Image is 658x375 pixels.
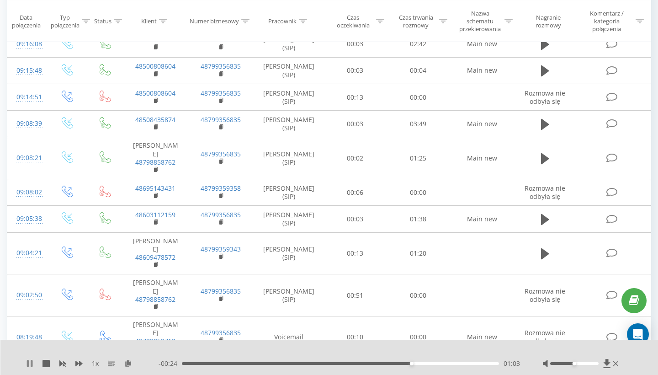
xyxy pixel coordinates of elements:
td: [PERSON_NAME] (SIP) [254,31,324,57]
td: 00:13 [324,84,387,111]
div: 09:04:21 [16,244,38,262]
div: 09:08:39 [16,115,38,133]
td: [PERSON_NAME] [123,232,188,274]
td: 01:20 [387,232,450,274]
div: Accessibility label [573,362,576,365]
a: 48799356835 [201,328,241,337]
a: 48798858762 [135,337,175,345]
a: 48799359358 [201,184,241,193]
td: [PERSON_NAME] (SIP) [254,57,324,84]
div: Numer biznesowy [190,17,239,25]
td: 00:13 [324,232,387,274]
a: 48799356835 [201,89,241,97]
span: Rozmowa nie odbyła się [525,184,565,201]
td: [PERSON_NAME] (SIP) [254,84,324,111]
div: Czas oczekiwania [332,13,374,29]
div: Klient [141,17,157,25]
a: 48799356835 [201,62,241,70]
td: [PERSON_NAME] [123,274,188,316]
td: [PERSON_NAME] (SIP) [254,274,324,316]
td: 00:03 [324,111,387,137]
td: 01:25 [387,137,450,179]
td: Main new [450,111,515,137]
span: Rozmowa nie odbyła się [525,287,565,304]
div: 09:14:51 [16,88,38,106]
td: 02:42 [387,31,450,57]
div: Open Intercom Messenger [627,323,649,345]
a: 48603112159 [135,210,175,219]
td: [PERSON_NAME] (SIP) [254,179,324,206]
div: Data połączenia [7,13,45,29]
div: Nagranie rozmowy [523,13,573,29]
span: 01:03 [504,359,520,368]
a: 48508435874 [135,115,175,124]
td: [PERSON_NAME] (SIP) [254,111,324,137]
td: 00:02 [324,137,387,179]
div: Accessibility label [410,362,414,365]
td: 00:10 [324,316,387,359]
div: Nazwa schematu przekierowania [458,10,502,33]
td: 00:03 [324,206,387,232]
td: Main new [450,57,515,84]
td: 00:03 [324,31,387,57]
div: 09:05:38 [16,210,38,228]
td: 03:49 [387,111,450,137]
td: 00:00 [387,274,450,316]
a: 48799356835 [201,150,241,158]
a: 48799356835 [201,115,241,124]
a: 48799359343 [201,245,241,253]
span: Rozmowa nie odbyła się [525,328,565,345]
a: 48799356835 [201,287,241,295]
td: Main new [450,137,515,179]
div: Status [94,17,111,25]
td: [PERSON_NAME] [123,137,188,179]
div: Typ połączenia [51,13,80,29]
div: 09:08:21 [16,149,38,167]
a: 48695143431 [135,184,175,193]
td: 00:06 [324,179,387,206]
td: Main new [450,316,515,359]
div: 09:15:48 [16,62,38,80]
div: 09:08:02 [16,183,38,201]
div: 09:16:08 [16,35,38,53]
div: Czas trwania rozmowy [395,13,437,29]
td: Main new [450,31,515,57]
td: [PERSON_NAME] [123,316,188,359]
td: 00:00 [387,84,450,111]
a: 48798858762 [135,295,175,304]
span: - 00:24 [159,359,182,368]
td: [PERSON_NAME] (SIP) [254,232,324,274]
td: Voicemail [254,316,324,359]
td: 00:00 [387,179,450,206]
div: Komentarz / kategoria połączenia [580,10,633,33]
a: 48609478572 [135,253,175,262]
a: 48798858762 [135,158,175,166]
td: [PERSON_NAME] (SIP) [254,206,324,232]
a: 48500808604 [135,89,175,97]
a: 48500808604 [135,62,175,70]
span: Rozmowa nie odbyła się [525,89,565,106]
td: 00:51 [324,274,387,316]
td: Main new [450,206,515,232]
td: 00:04 [387,57,450,84]
td: 01:38 [387,206,450,232]
div: 09:02:50 [16,286,38,304]
td: 00:03 [324,57,387,84]
div: 08:19:48 [16,328,38,346]
td: [PERSON_NAME] (SIP) [254,137,324,179]
div: Pracownik [268,17,297,25]
a: 48799356835 [201,210,241,219]
td: 00:00 [387,316,450,359]
span: 1 x [92,359,99,368]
